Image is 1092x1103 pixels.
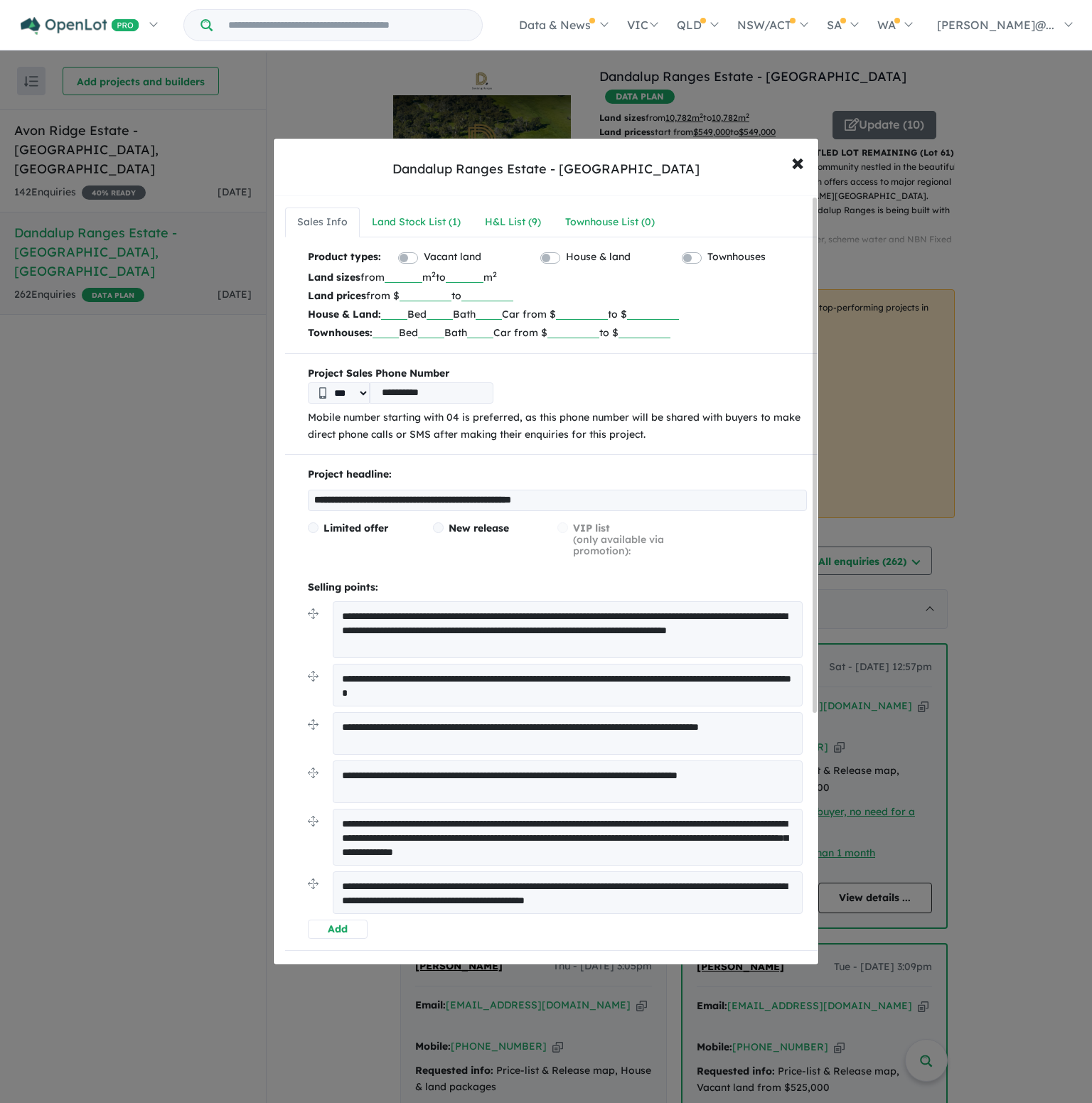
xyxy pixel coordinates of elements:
[392,160,700,178] div: Dandalup Ranges Estate - [GEOGRAPHIC_DATA]
[308,268,807,286] p: from m to m
[308,962,807,979] p: YouTube Video URL:
[308,878,318,889] img: drag.svg
[308,271,360,284] b: Land sizes
[308,289,366,302] b: Land prices
[937,18,1054,32] span: [PERSON_NAME]@...
[308,579,807,596] p: Selling points:
[308,323,807,342] p: Bed Bath Car from $ to $
[308,920,368,939] button: Add
[449,522,509,534] span: New release
[308,308,381,321] b: House & Land:
[308,671,318,682] img: drag.svg
[297,214,348,231] div: Sales Info
[791,146,804,177] span: ×
[308,365,807,382] b: Project Sales Phone Number
[493,269,497,279] sup: 2
[308,249,381,268] b: Product types:
[308,768,318,778] img: drag.svg
[21,17,139,35] img: Openlot PRO Logo White
[308,305,807,323] p: Bed Bath Car from $ to $
[308,608,318,619] img: drag.svg
[308,286,807,305] p: from $ to
[308,816,318,827] img: drag.svg
[308,719,318,730] img: drag.svg
[323,522,388,534] span: Limited offer
[566,249,631,266] label: House & land
[565,214,655,231] div: Townhouse List ( 0 )
[308,466,807,483] p: Project headline:
[319,387,326,399] img: Phone icon
[308,409,807,443] p: Mobile number starting with 04 is preferred, as this phone number will be shared with buyers to m...
[424,249,481,266] label: Vacant land
[372,214,461,231] div: Land Stock List ( 1 )
[432,269,436,279] sup: 2
[485,214,541,231] div: H&L List ( 9 )
[308,326,373,339] b: Townhouses:
[707,249,766,266] label: Townhouses
[215,10,479,41] input: Try estate name, suburb, builder or developer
